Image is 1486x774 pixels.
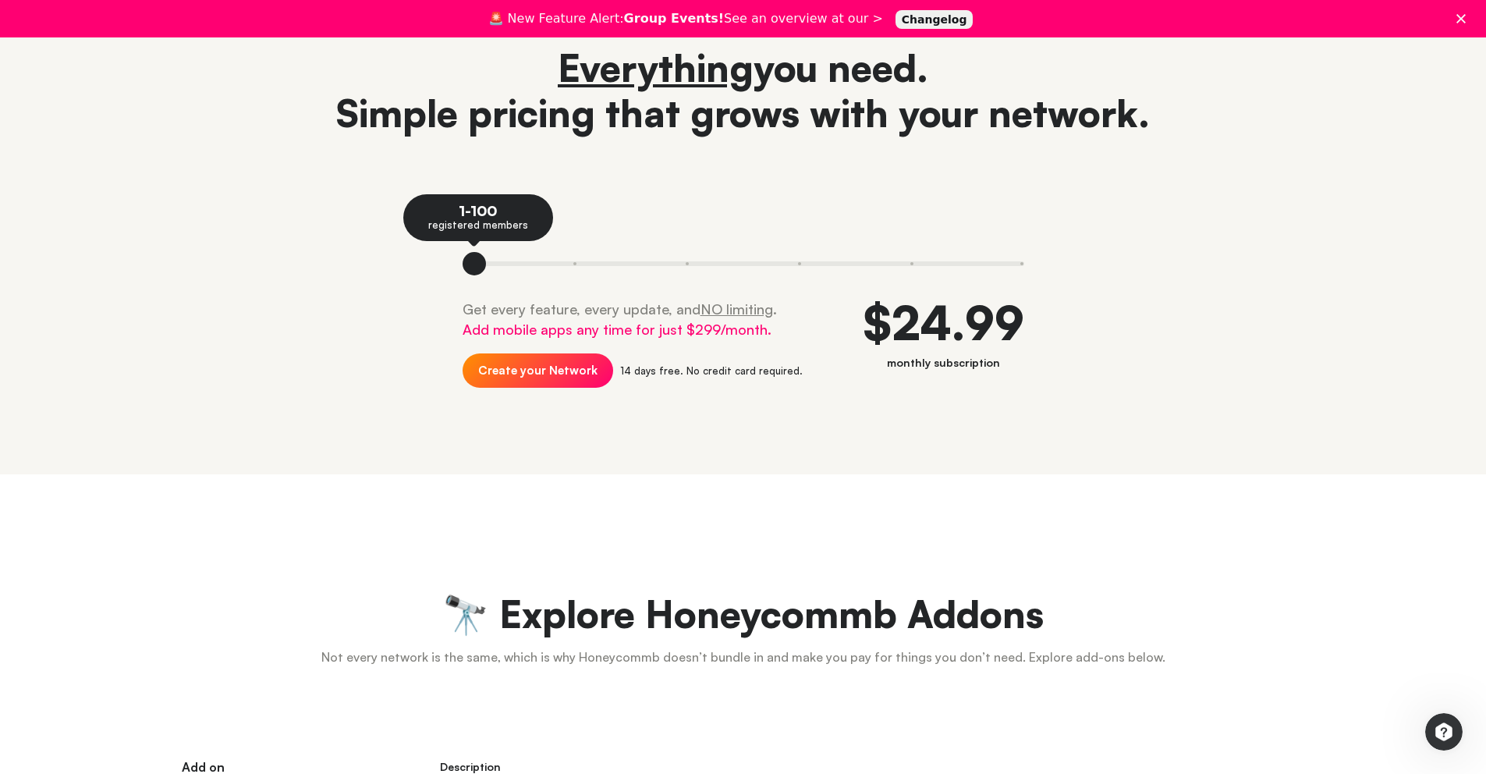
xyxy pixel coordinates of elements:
div: 🚨 New Feature Alert: See an overview at our > [488,11,883,27]
div: $24.99 [864,299,1024,346]
p: Get every feature, every update, and . [463,299,803,339]
span: Create your Network [478,364,598,378]
p: Not every network is the same, which is why Honeycommb doesn’t bundle in and make you pay for thi... [182,648,1305,666]
u: NO limiting [700,300,773,318]
h1: Simple pricing that grows with your network. [182,45,1305,136]
span: Add mobile apps any time for just $299/month. [463,321,771,338]
b: Group Events! [624,11,725,26]
h2: 🔭 Explore Honeycommb Addons [182,591,1305,637]
a: Create your Network [463,353,613,388]
u: Everything [558,44,754,91]
a: Changelog [896,10,974,29]
div: Close [1456,14,1472,23]
div: 14 days free. No credit card required. [620,366,803,376]
span: you need. [558,44,928,91]
div: monthly subscription [864,299,1024,381]
iframe: Intercom live chat [1425,713,1463,751]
